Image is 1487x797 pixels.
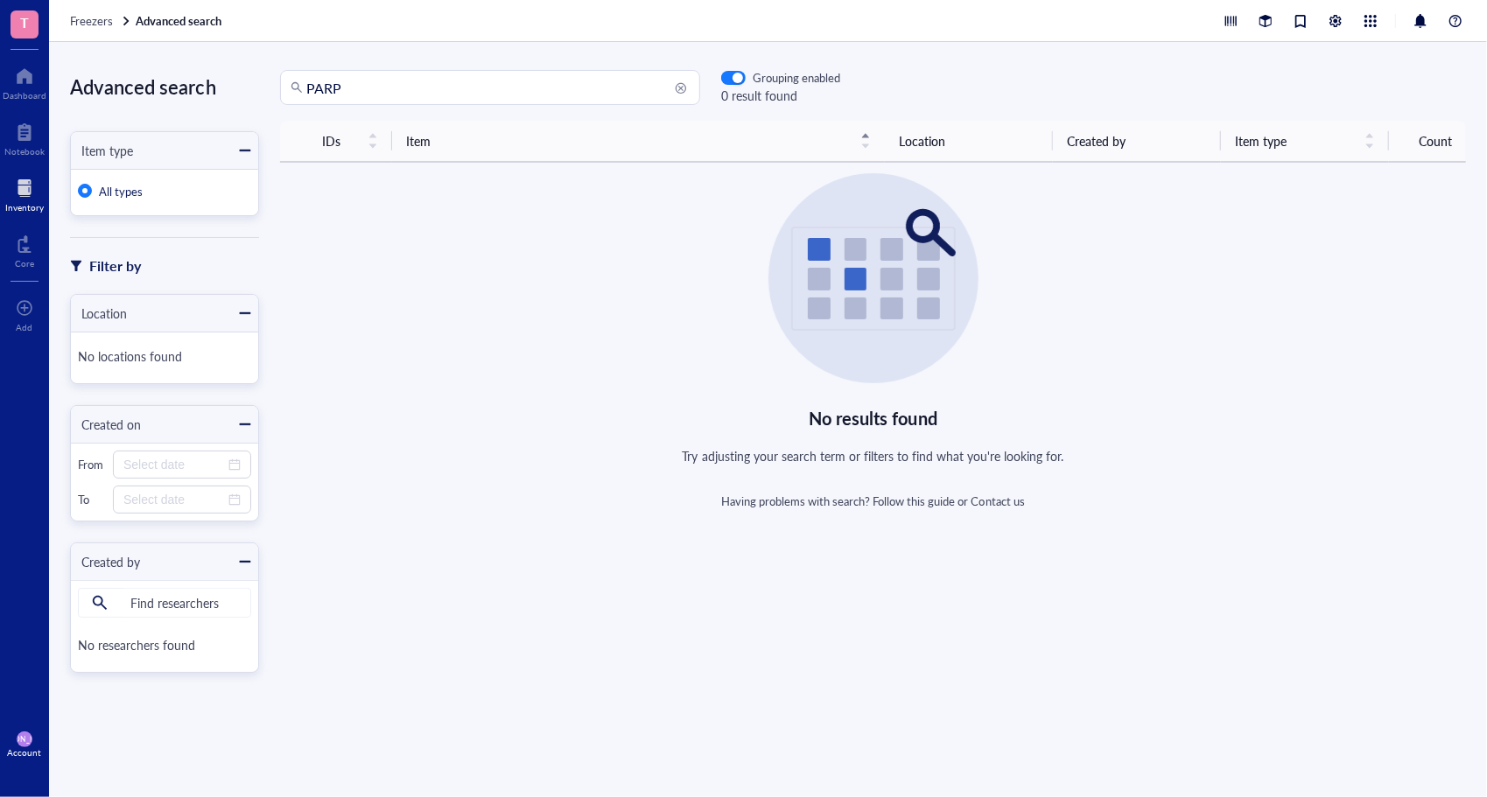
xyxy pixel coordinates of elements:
a: Freezers [70,13,132,29]
th: Created by [1053,121,1221,162]
a: Notebook [4,118,45,157]
div: Having problems with search? or [721,493,1025,509]
a: Core [15,230,34,269]
a: Follow this guide [873,493,955,509]
div: Add [17,322,33,332]
div: Account [8,747,42,758]
div: No locations found [78,339,251,376]
div: Try adjusting your search term or filters to find what you're looking for. [683,446,1064,465]
div: Created by [71,552,140,571]
div: No researchers found [78,628,251,665]
input: Select date [123,490,225,509]
th: Location [885,121,1053,162]
div: Dashboard [3,90,46,101]
th: Item [392,121,885,162]
div: Created on [71,415,141,434]
div: Location [71,304,127,323]
div: No results found [809,404,937,432]
span: Item [406,131,850,150]
div: From [78,457,106,472]
div: Notebook [4,146,45,157]
th: Count [1389,121,1466,162]
th: IDs [308,121,392,162]
a: Contact us [971,493,1025,509]
div: Advanced search [70,70,259,103]
a: Dashboard [3,62,46,101]
a: Inventory [5,174,44,213]
div: Grouping enabled [753,70,840,86]
a: Advanced search [136,13,225,29]
span: T [20,11,29,33]
div: To [78,492,106,507]
span: Item type [1235,131,1354,150]
img: Empty state [768,173,978,383]
div: Filter by [89,255,141,277]
span: Freezers [70,12,113,29]
th: Item type [1221,121,1389,162]
div: 0 result found [721,86,840,105]
div: Inventory [5,202,44,213]
div: Core [15,258,34,269]
div: Item type [71,141,133,160]
span: All types [99,183,143,199]
input: Select date [123,455,225,474]
span: IDs [322,131,357,150]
